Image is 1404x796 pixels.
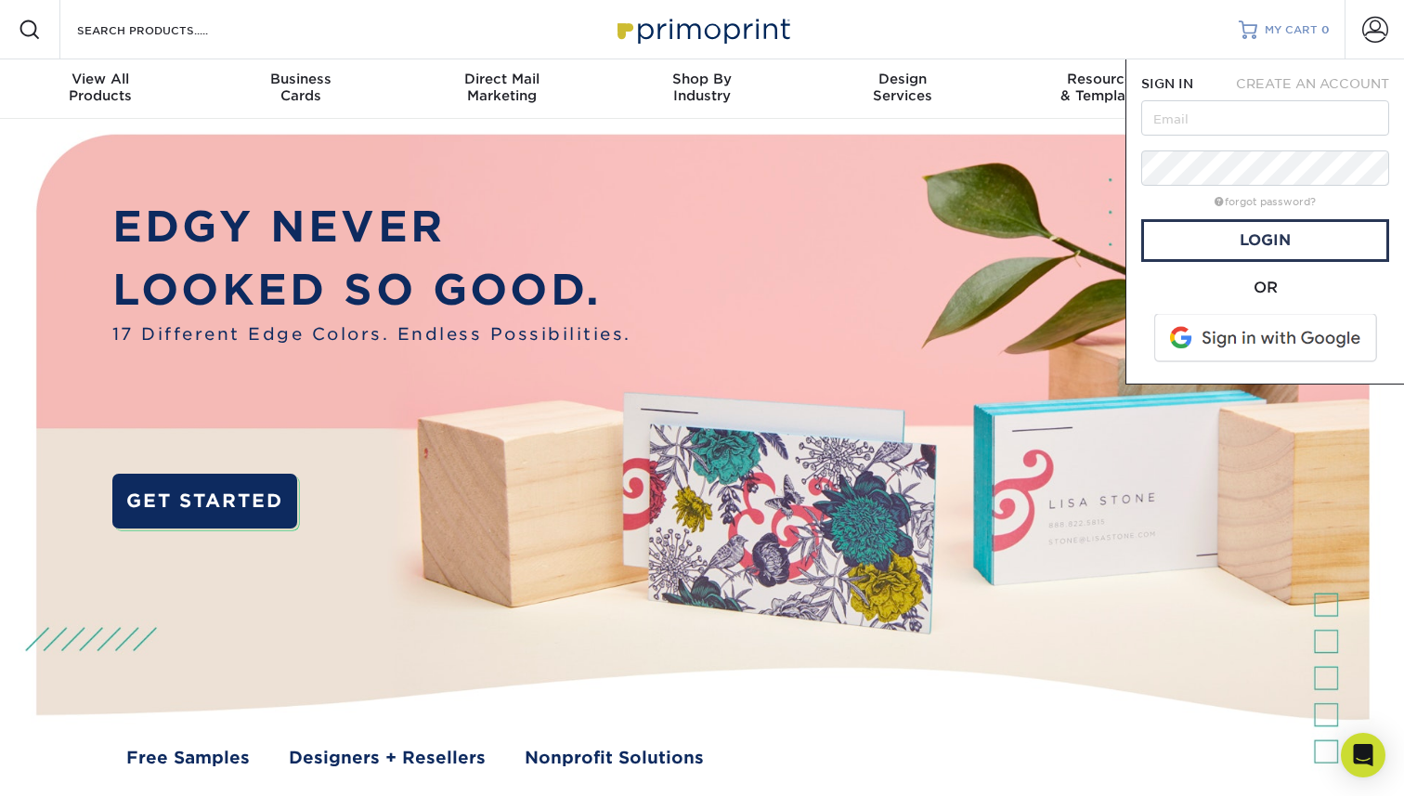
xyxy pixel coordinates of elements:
a: forgot password? [1215,196,1316,208]
a: Free Samples [126,745,250,770]
img: Primoprint [609,9,795,49]
span: Business [201,71,401,87]
a: BusinessCards [201,59,401,119]
div: Cards [201,71,401,104]
p: LOOKED SO GOOD. [112,258,631,321]
span: MY CART [1265,22,1318,38]
span: CREATE AN ACCOUNT [1236,76,1389,91]
div: & Templates [1003,71,1203,104]
div: Services [802,71,1003,104]
input: SEARCH PRODUCTS..... [75,19,256,41]
a: GET STARTED [112,474,297,529]
span: Design [802,71,1003,87]
a: Direct MailMarketing [401,59,602,119]
a: Resources& Templates [1003,59,1203,119]
div: OR [1141,277,1389,299]
span: 0 [1321,23,1330,36]
p: EDGY NEVER [112,195,631,258]
div: Industry [602,71,802,104]
span: Shop By [602,71,802,87]
iframe: Google Customer Reviews [5,739,158,789]
div: Open Intercom Messenger [1341,733,1385,777]
span: 17 Different Edge Colors. Endless Possibilities. [112,321,631,346]
span: Resources [1003,71,1203,87]
a: Login [1141,219,1389,262]
div: Marketing [401,71,602,104]
input: Email [1141,100,1389,136]
a: Designers + Resellers [289,745,486,770]
a: DesignServices [802,59,1003,119]
a: Nonprofit Solutions [525,745,704,770]
span: SIGN IN [1141,76,1193,91]
span: Direct Mail [401,71,602,87]
a: Shop ByIndustry [602,59,802,119]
